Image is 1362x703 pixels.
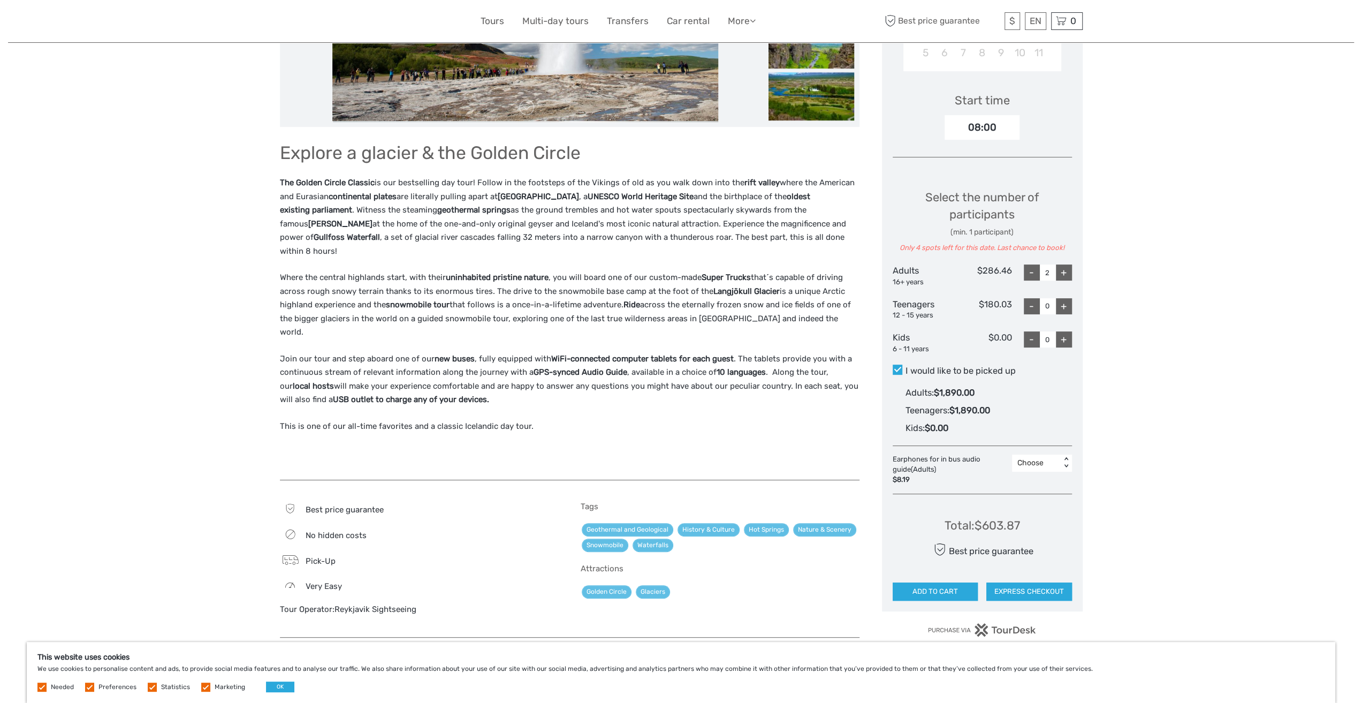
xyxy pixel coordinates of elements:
label: Preferences [98,683,136,692]
strong: WiFi-connected computer tablets for each guest [551,354,734,364]
strong: Langjökull Glacier [713,286,780,296]
div: 6 - 11 years [893,344,953,354]
strong: new buses [435,354,475,364]
div: Start time [955,92,1010,109]
h1: Explore a glacier & the Golden Circle [280,142,859,164]
div: - [1024,331,1040,347]
div: - [1024,264,1040,281]
p: Where the central highlands start, with their , you will board one of our custom-made that´s capa... [280,271,859,339]
div: Choose Monday, October 6th, 2025 [935,44,954,62]
div: 08:00 [945,115,1019,140]
p: Join our tour and step aboard one of our , fully equipped with . The tablets provide you with a c... [280,352,859,407]
strong: Ride [623,300,640,309]
span: Best price guarantee [882,12,1002,30]
strong: Gullfoss Waterfall [314,232,380,242]
div: $286.46 [952,264,1012,287]
a: History & Culture [678,523,740,536]
strong: UNESCO World Heritage Site [588,192,694,201]
div: 16+ years [893,277,953,288]
strong: rift valley [744,178,780,187]
div: Choose Wednesday, October 8th, 2025 [972,44,991,62]
span: Best price guarantee [306,505,384,515]
a: Transfers [607,13,649,29]
div: < > [1061,457,1070,468]
div: $180.03 [952,298,1012,321]
div: Adults [893,264,953,287]
div: + [1056,298,1072,314]
div: Choose Sunday, October 5th, 2025 [916,44,935,62]
button: OK [266,682,294,692]
span: Pick-Up [306,556,336,566]
button: ADD TO CART [893,583,978,601]
div: 12 - 15 years [893,311,953,321]
label: Statistics [161,683,190,692]
strong: geothermal springs [437,205,511,215]
a: Glaciers [636,585,670,599]
div: - [1024,298,1040,314]
h5: Tags [581,502,859,511]
div: Earphones for in bus audio guide (Adults) [893,455,1012,485]
div: Only 4 spots left for this date. Last chance to book! [893,243,1072,253]
strong: USB outlet to charge any of your devices. [333,395,489,404]
span: No hidden costs [306,531,367,540]
a: Multi-day tours [522,13,589,29]
div: Choose Saturday, October 11th, 2025 [1029,44,1048,62]
img: 3d43eaf752ba4952b325d20dcceb7f70_slider_thumbnail.jpg [768,20,854,69]
div: Best price guarantee [931,540,1033,559]
div: Kids [893,331,953,354]
img: 1b43ad35dd7244caafab07cc45fa0ae9_slider_thumbnail.jpg [768,72,854,120]
strong: [GEOGRAPHIC_DATA] [498,192,579,201]
div: + [1056,264,1072,281]
strong: local hosts [293,381,334,391]
strong: [PERSON_NAME] [308,219,372,229]
strong: continental plates [329,192,397,201]
button: Open LiveChat chat widget [123,17,136,29]
div: Select the number of participants [893,189,1072,253]
strong: uninhabited pristine nature [446,273,549,282]
label: Needed [51,683,74,692]
span: Kids : [906,423,925,433]
a: Geothermal and Geological [582,523,673,536]
a: More [728,13,756,29]
div: $0.00 [952,331,1012,354]
label: I would like to be picked up [893,365,1072,377]
div: Choose [1017,458,1055,468]
span: Adults : [906,388,934,398]
a: Waterfalls [633,539,673,552]
span: $0.00 [925,423,948,433]
a: Car rental [667,13,710,29]
span: $ [1009,16,1015,26]
button: EXPRESS CHECKOUT [986,583,1072,601]
a: Golden Circle [582,585,631,599]
div: EN [1025,12,1046,30]
a: Tours [481,13,504,29]
div: We use cookies to personalise content and ads, to provide social media features and to analyse ou... [27,642,1335,703]
a: Reykjavik Sightseeing [334,604,416,614]
span: Teenagers : [906,405,949,415]
p: This is one of our all-time favorites and a classic Icelandic day tour. [280,420,859,434]
p: We're away right now. Please check back later! [15,19,121,27]
img: PurchaseViaTourDesk.png [927,623,1036,637]
h5: Attractions [581,564,859,573]
div: $8.19 [893,475,1007,485]
strong: 10 languages [717,367,766,377]
p: is our bestselling day tour! Follow in the footsteps of the Vikings of old as you walk down into ... [280,176,859,258]
div: Teenagers [893,298,953,321]
span: Very easy [306,581,342,591]
span: $1,890.00 [949,405,990,415]
a: Hot Springs [744,523,789,536]
span: $1,890.00 [934,388,975,398]
div: Tour Operator: [280,604,559,615]
div: + [1056,331,1072,347]
strong: snowmobile tour [386,300,450,309]
div: Total : $603.87 [945,517,1020,534]
a: Nature & Scenery [793,523,856,536]
strong: GPS-synced Audio Guide [534,367,627,377]
div: (min. 1 participant) [893,227,1072,238]
a: Snowmobile [582,539,628,552]
h5: This website uses cookies [37,653,1325,662]
strong: Super Trucks [702,273,751,282]
label: Marketing [215,683,245,692]
div: Choose Thursday, October 9th, 2025 [992,44,1010,62]
strong: The Golden Circle Classic [280,178,375,187]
